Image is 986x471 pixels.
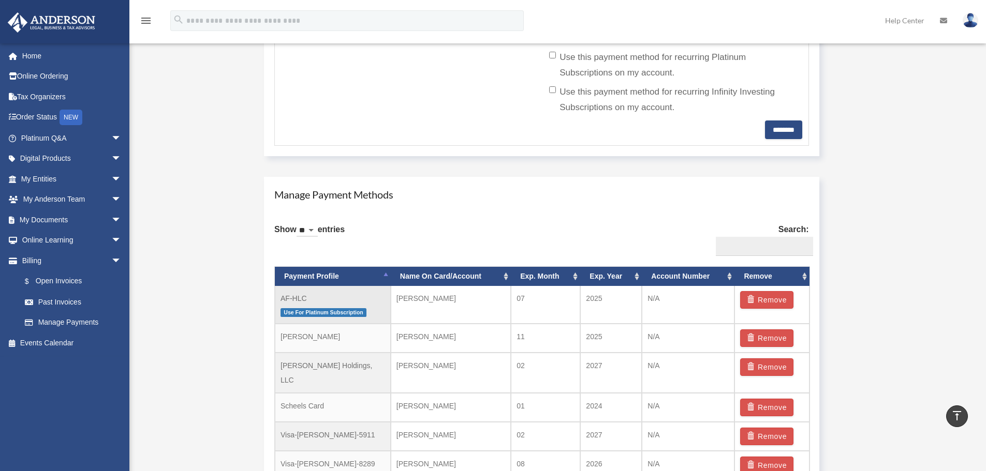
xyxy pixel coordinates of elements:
th: Payment Profile: activate to sort column descending [275,267,391,286]
span: $ [31,275,36,288]
a: Billingarrow_drop_down [7,250,137,271]
span: arrow_drop_down [111,169,132,190]
td: 2027 [580,353,642,393]
th: Exp. Month: activate to sort column ascending [511,267,580,286]
label: Show entries [274,222,345,247]
td: AF-HLC [275,286,391,324]
a: My Entitiesarrow_drop_down [7,169,137,189]
td: 2025 [580,286,642,324]
label: Search: [712,222,809,256]
td: Visa-[PERSON_NAME]-5911 [275,422,391,451]
span: arrow_drop_down [111,128,132,149]
button: Remove [740,399,793,416]
td: N/A [642,324,734,353]
td: 02 [511,422,580,451]
td: [PERSON_NAME] [391,324,511,353]
a: Events Calendar [7,332,137,353]
th: Exp. Year: activate to sort column ascending [580,267,642,286]
th: Name On Card/Account: activate to sort column ascending [391,267,511,286]
h4: Manage Payment Methods [274,187,809,202]
a: vertical_align_top [946,405,968,427]
i: menu [140,14,152,27]
span: arrow_drop_down [111,148,132,170]
th: Account Number: activate to sort column ascending [642,267,734,286]
td: [PERSON_NAME] Holdings, LLC [275,353,391,393]
i: search [173,14,184,25]
img: Anderson Advisors Platinum Portal [5,12,98,33]
a: Online Learningarrow_drop_down [7,230,137,251]
span: arrow_drop_down [111,250,132,271]
td: [PERSON_NAME] [275,324,391,353]
button: Remove [740,428,793,445]
select: Showentries [297,225,318,237]
i: vertical_align_top [951,409,963,422]
td: 2027 [580,422,642,451]
div: NEW [60,110,82,125]
td: 2024 [580,393,642,422]
input: Use this payment method for recurring Platinum Subscriptions on my account. [549,52,556,58]
button: Remove [740,329,793,347]
td: 07 [511,286,580,324]
a: Platinum Q&Aarrow_drop_down [7,128,137,148]
a: menu [140,18,152,27]
span: arrow_drop_down [111,189,132,210]
td: Scheels Card [275,393,391,422]
span: arrow_drop_down [111,209,132,231]
span: arrow_drop_down [111,230,132,251]
a: Past Invoices [14,292,137,312]
label: Use this payment method for recurring Platinum Subscriptions on my account. [549,50,794,81]
button: Remove [740,291,793,309]
td: [PERSON_NAME] [391,393,511,422]
td: N/A [642,353,734,393]
th: Remove: activate to sort column ascending [734,267,809,286]
td: N/A [642,286,734,324]
td: N/A [642,422,734,451]
td: 11 [511,324,580,353]
img: User Pic [963,13,978,28]
span: Use For Platinum Subscription [281,308,366,317]
label: Use this payment method for recurring Infinity Investing Subscriptions on my account. [549,84,794,115]
td: [PERSON_NAME] [391,286,511,324]
button: Remove [740,358,793,376]
td: 02 [511,353,580,393]
a: Manage Payments [14,312,132,333]
a: Online Ordering [7,66,137,87]
a: Digital Productsarrow_drop_down [7,148,137,169]
input: Use this payment method for recurring Infinity Investing Subscriptions on my account. [549,86,556,93]
a: Tax Organizers [7,86,137,107]
a: My Anderson Teamarrow_drop_down [7,189,137,210]
td: 2025 [580,324,642,353]
a: My Documentsarrow_drop_down [7,209,137,230]
td: 01 [511,393,580,422]
a: Home [7,45,137,66]
a: $Open Invoices [14,271,137,292]
td: N/A [642,393,734,422]
a: Order StatusNEW [7,107,137,128]
input: Search: [716,237,813,256]
td: [PERSON_NAME] [391,353,511,393]
td: [PERSON_NAME] [391,422,511,451]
